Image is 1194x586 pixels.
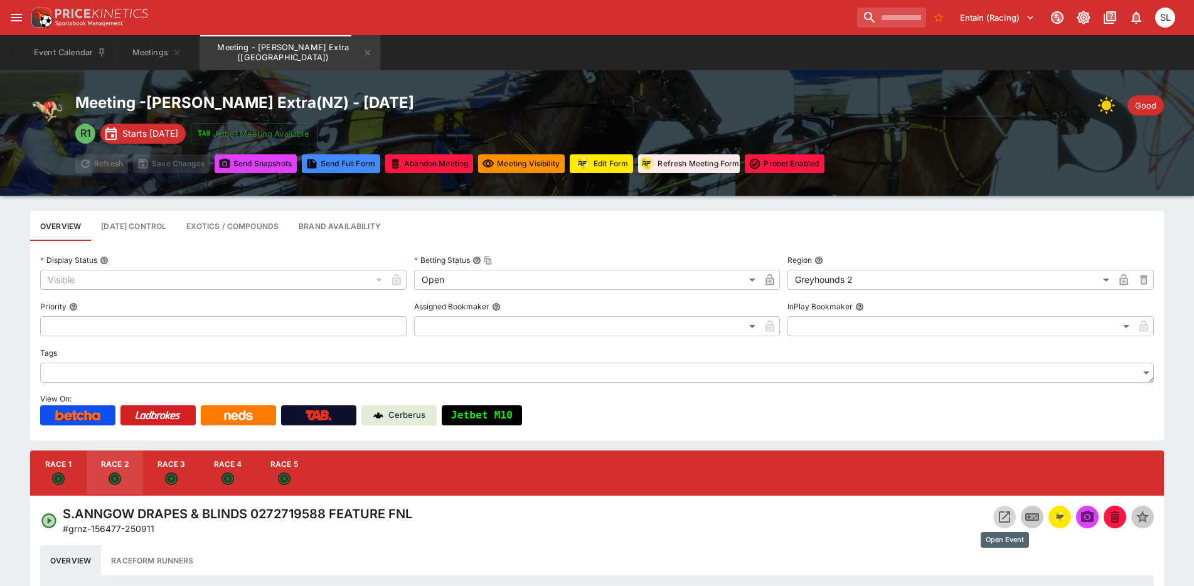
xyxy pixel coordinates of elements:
p: Copy To Clipboard [63,522,154,535]
img: sun.png [1097,93,1122,118]
button: Singa Livett [1151,4,1179,31]
button: Event Calendar [26,35,114,70]
button: Raceform Runners [101,545,203,575]
p: Betting Status [414,255,470,265]
button: Assigned Bookmaker [492,302,501,311]
span: View On: [40,394,72,403]
div: Track Condition: Good [1127,95,1164,115]
button: Toggle ProBet for every event in this meeting [745,154,824,173]
svg: Open [221,472,234,485]
button: Base meeting details [30,211,91,241]
p: Priority [40,301,67,312]
p: InPlay Bookmaker [787,301,853,312]
button: Race 4 [200,450,256,496]
a: Cerberus [361,405,437,425]
svg: Open [52,472,65,485]
p: Cerberus [388,409,425,422]
button: Send Snapshots [215,154,297,173]
img: PriceKinetics [55,9,148,18]
button: open drawer [5,6,28,29]
button: racingform [1048,506,1071,528]
span: Good [1127,100,1164,112]
button: Display Status [100,256,109,265]
div: Open [414,270,760,290]
button: No Bookmarks [929,8,949,28]
p: Tags [40,348,57,358]
button: Select Tenant [952,8,1042,28]
p: Display Status [40,255,97,265]
div: Greyhounds 2 [787,270,1114,290]
img: Cerberus [373,410,383,420]
button: InPlay Bookmaker [855,302,864,311]
button: Race 2 [87,450,143,496]
button: Race 3 [143,450,200,496]
button: Race 5 [256,450,312,496]
div: racingform [573,155,591,173]
div: Open Event [981,532,1029,548]
p: Assigned Bookmaker [414,301,489,312]
button: Configure brand availability for the meeting [289,211,391,241]
button: Set all events in meeting to specified visibility [478,154,565,173]
span: Mark an event as closed and abandoned. [1104,510,1126,523]
img: racingform.png [637,156,655,171]
h4: S.ANNGOW DRAPES & BLINDS 0272719588 FEATURE FNL [63,506,412,522]
button: Connected to PK [1046,6,1069,29]
button: View and edit meeting dividends and compounds. [176,211,289,241]
button: Overview [40,545,101,575]
button: Race 1 [30,450,87,496]
img: PriceKinetics Logo [28,5,53,30]
div: racingform [1052,509,1067,525]
button: Meeting - Addington Extra (NZ) [200,35,380,70]
div: Weather: null [1097,93,1122,118]
p: Starts [DATE] [122,127,178,140]
svg: Open [40,512,58,530]
span: Send Snapshot [1076,506,1099,528]
button: Toggle light/dark mode [1072,6,1095,29]
button: Notifications [1125,6,1148,29]
button: Update RacingForm for all races in this meeting [570,154,633,173]
button: Betting StatusCopy To Clipboard [472,256,481,265]
p: Region [787,255,812,265]
img: greyhound_racing.png [30,93,65,128]
div: basic tabs example [40,545,1154,575]
svg: Open [278,472,291,485]
button: Open Event [993,506,1016,528]
button: Priority [69,302,78,311]
div: Visible [40,270,386,290]
h2: Meeting - [PERSON_NAME] Extra ( NZ ) - [DATE] [75,93,824,112]
svg: Open [109,472,121,485]
button: Refresh Meeting Form [638,154,740,173]
img: racingform.png [1052,510,1067,524]
img: Ladbrokes [135,410,181,420]
div: racingform [637,155,655,173]
img: Neds [224,410,252,420]
button: Meetings [117,35,197,70]
button: Documentation [1099,6,1121,29]
button: Jetbet M10 [442,405,522,425]
button: Mark all events in meeting as closed and abandoned. [385,154,473,173]
button: Region [814,256,823,265]
img: Sportsbook Management [55,21,123,26]
img: TabNZ [306,410,332,420]
button: Copy To Clipboard [484,256,493,265]
svg: Open [165,472,178,485]
input: search [857,8,926,28]
button: Jetbet Meeting Available [191,123,317,144]
div: Singa Livett [1155,8,1175,28]
img: racingform.png [573,156,591,171]
button: Send Full Form [302,154,380,173]
img: Betcha [55,410,100,420]
img: jetbet-logo.svg [198,127,210,140]
button: Inplay [1021,506,1043,528]
button: Set Featured Event [1131,506,1154,528]
button: Configure each race specific details at once [91,211,176,241]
